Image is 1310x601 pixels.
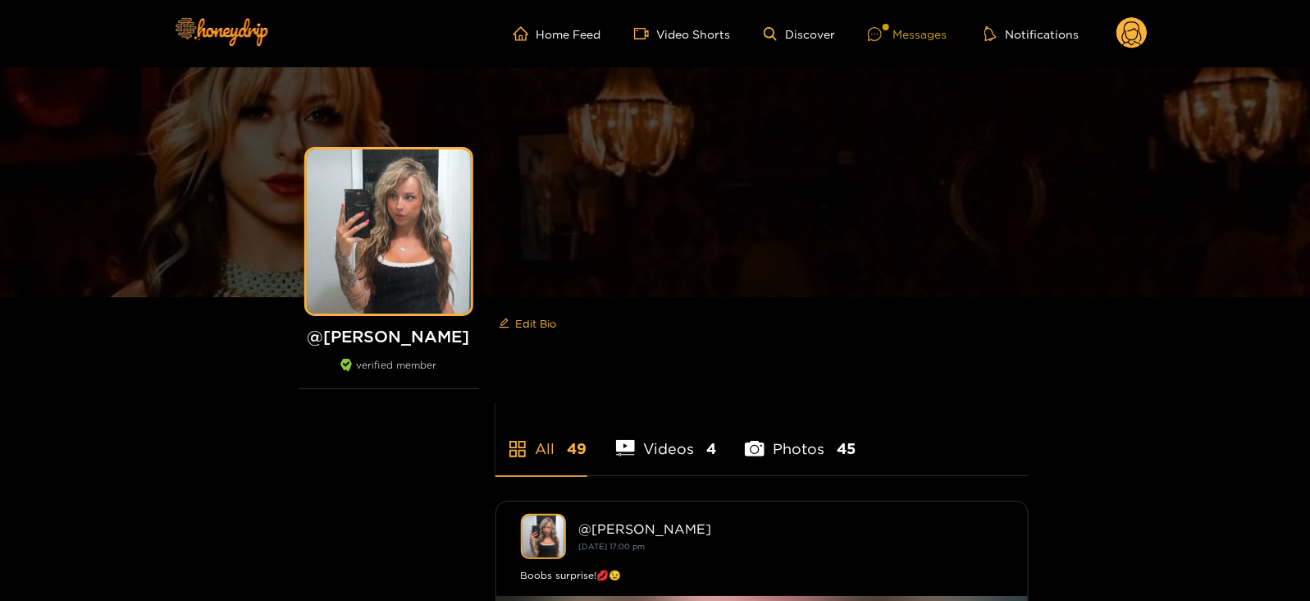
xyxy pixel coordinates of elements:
[837,438,856,459] span: 45
[514,26,601,41] a: Home Feed
[495,310,560,337] button: editEdit Bio
[706,438,716,459] span: 4
[979,25,1084,42] button: Notifications
[495,401,587,475] li: All
[516,315,557,332] span: Edit Bio
[634,26,731,41] a: Video Shorts
[616,401,717,475] li: Videos
[299,326,479,346] h1: @ [PERSON_NAME]
[568,438,587,459] span: 49
[521,514,566,559] img: kendra
[508,439,527,459] span: appstore
[514,26,536,41] span: home
[579,542,646,551] small: [DATE] 17:00 pm
[745,401,856,475] li: Photos
[499,318,509,330] span: edit
[521,567,1003,584] div: Boobs surprise!💋😉
[868,25,947,44] div: Messages
[579,521,1003,536] div: @ [PERSON_NAME]
[299,359,479,389] div: verified member
[764,27,835,41] a: Discover
[634,26,657,41] span: video-camera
